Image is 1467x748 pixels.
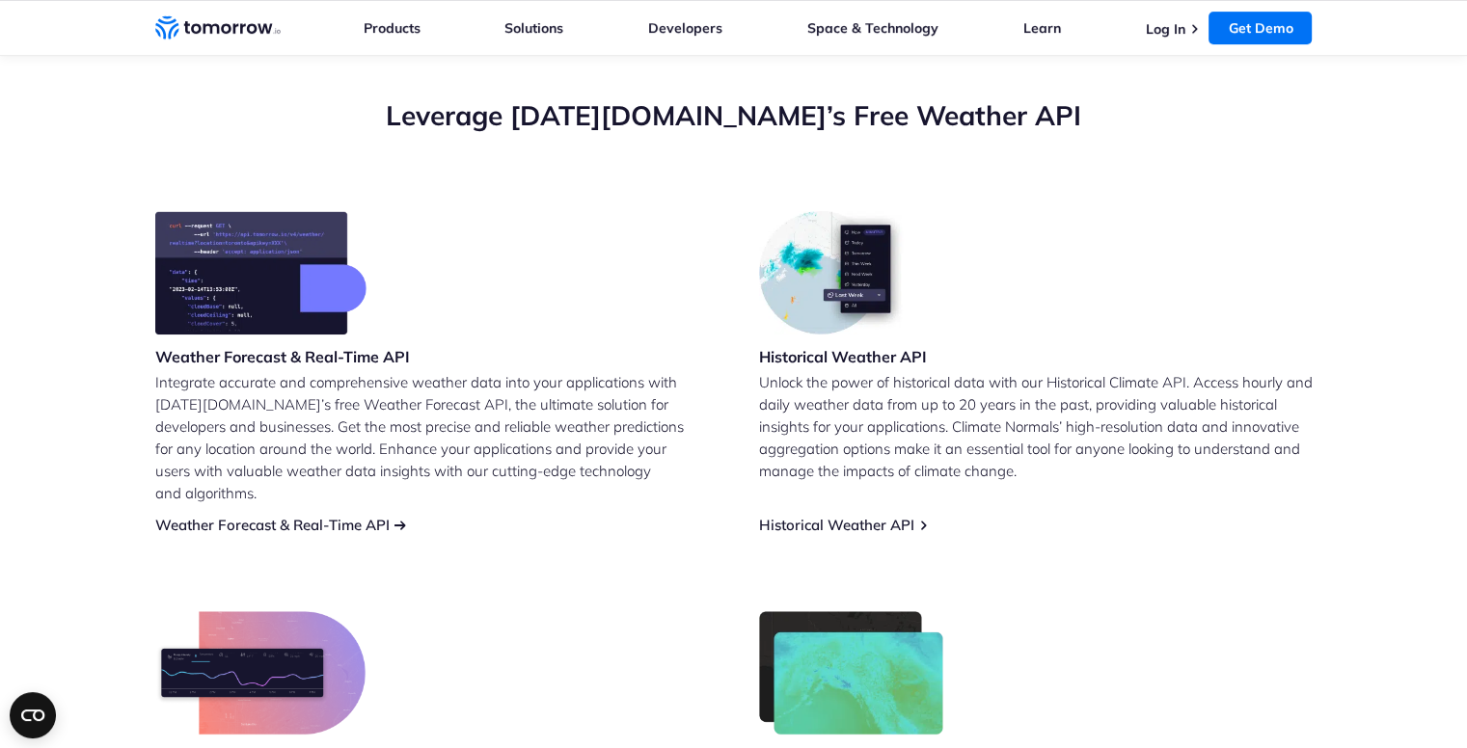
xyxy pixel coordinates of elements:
[364,19,421,37] a: Products
[155,346,410,367] h3: Weather Forecast & Real-Time API
[807,19,938,37] a: Space & Technology
[759,371,1313,482] p: Unlock the power of historical data with our Historical Climate API. Access hourly and daily weat...
[10,692,56,738] button: Open CMP widget
[155,13,281,42] a: Home link
[155,371,709,504] p: Integrate accurate and comprehensive weather data into your applications with [DATE][DOMAIN_NAME]...
[759,346,927,367] h3: Historical Weather API
[648,19,722,37] a: Developers
[155,97,1313,134] h2: Leverage [DATE][DOMAIN_NAME]’s Free Weather API
[1145,20,1184,38] a: Log In
[1023,19,1061,37] a: Learn
[759,516,914,534] a: Historical Weather API
[155,516,390,534] a: Weather Forecast & Real-Time API
[1209,12,1312,44] a: Get Demo
[504,19,563,37] a: Solutions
